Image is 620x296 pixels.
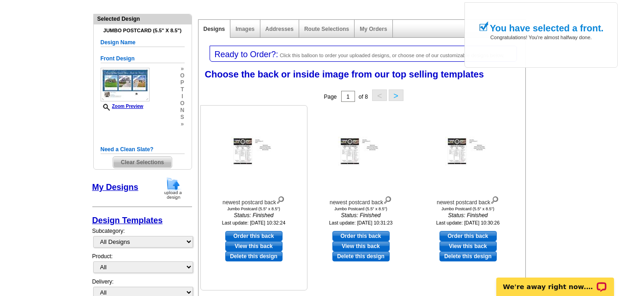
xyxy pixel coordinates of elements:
[338,136,384,166] img: newest postcard back
[439,251,497,261] a: Delete this design
[359,94,368,100] span: of 8
[439,241,497,251] a: View this back
[180,100,184,107] span: o
[310,211,412,219] i: Status: Finished
[180,93,184,100] span: i
[92,183,138,192] a: My Designs
[332,231,390,241] a: use this design
[310,207,412,211] div: Jumbo Postcard (5.5" x 8.5")
[329,220,393,225] small: Last update: [DATE] 10:31:23
[225,241,283,251] a: View this back
[324,94,337,100] span: Page
[332,251,390,261] a: Delete this design
[92,216,163,225] a: Design Templates
[280,53,505,58] span: Click this balloon to order your uploaded designs, or choose one of our customizable designs below.
[180,65,184,72] span: »
[490,25,592,40] span: Congratulations! You're almost halfway done.
[372,89,387,101] button: <
[101,68,150,101] img: small-thumb.jpg
[203,211,305,219] i: Status: Finished
[445,136,491,166] img: newest postcard back
[235,26,254,32] a: Images
[479,21,488,31] img: check_mark.png
[265,26,294,32] a: Addresses
[180,79,184,86] span: p
[225,231,283,241] a: use this design
[180,114,184,121] span: s
[113,157,172,168] span: Clear Selections
[436,220,500,225] small: Last update: [DATE] 10:30:26
[222,220,286,225] small: Last update: [DATE] 10:32:24
[101,28,185,34] h4: Jumbo Postcard (5.5" x 8.5")
[204,26,225,32] a: Designs
[417,194,519,207] div: newest postcard back
[101,104,144,109] a: Zoom Preview
[490,267,620,296] iframe: LiveChat chat widget
[101,145,185,154] h5: Need a Clean Slate?
[180,121,184,128] span: »
[180,86,184,93] span: t
[92,252,192,278] div: Product:
[203,207,305,211] div: Jumbo Postcard (5.5" x 8.5")
[360,26,387,32] a: My Orders
[101,54,185,63] h5: Front Design
[417,207,519,211] div: Jumbo Postcard (5.5" x 8.5")
[231,136,277,166] img: newest postcard back
[180,107,184,114] span: n
[203,194,305,207] div: newest postcard back
[383,194,392,204] img: view design details
[332,241,390,251] a: View this back
[304,26,349,32] a: Route Selections
[490,23,603,33] h1: You have selected a front.
[101,38,185,47] h5: Design Name
[276,194,285,204] img: view design details
[92,227,192,252] div: Subcategory:
[161,177,185,200] img: upload-design
[310,194,412,207] div: newest postcard back
[389,89,403,101] button: >
[417,211,519,219] i: Status: Finished
[490,194,499,204] img: view design details
[439,231,497,241] a: use this design
[180,72,184,79] span: o
[215,50,278,59] span: Ready to Order?:
[225,251,283,261] a: Delete this design
[205,69,484,79] span: Choose the back or inside image from our top selling templates
[94,14,192,23] div: Selected Design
